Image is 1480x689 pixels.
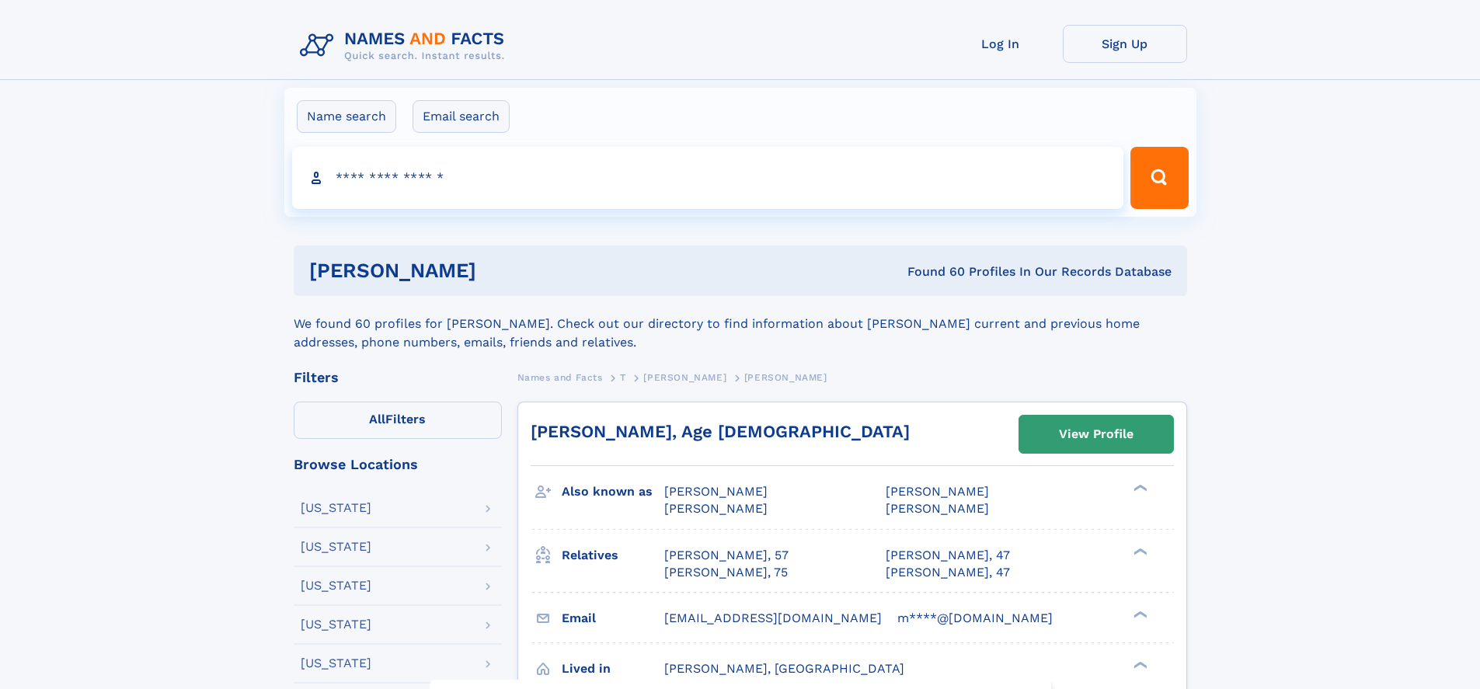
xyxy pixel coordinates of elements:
[886,501,989,516] span: [PERSON_NAME]
[294,371,502,385] div: Filters
[1130,609,1148,619] div: ❯
[1130,546,1148,556] div: ❯
[620,367,626,387] a: T
[886,547,1010,564] a: [PERSON_NAME], 47
[1130,483,1148,493] div: ❯
[643,367,726,387] a: [PERSON_NAME]
[886,564,1010,581] a: [PERSON_NAME], 47
[1063,25,1187,63] a: Sign Up
[301,657,371,670] div: [US_STATE]
[297,100,396,133] label: Name search
[301,618,371,631] div: [US_STATE]
[413,100,510,133] label: Email search
[292,147,1124,209] input: search input
[531,422,910,441] a: [PERSON_NAME], Age [DEMOGRAPHIC_DATA]
[562,478,664,505] h3: Also known as
[294,402,502,439] label: Filters
[1130,147,1188,209] button: Search Button
[562,605,664,632] h3: Email
[1130,659,1148,670] div: ❯
[664,661,904,676] span: [PERSON_NAME], [GEOGRAPHIC_DATA]
[620,372,626,383] span: T
[643,372,726,383] span: [PERSON_NAME]
[294,458,502,472] div: Browse Locations
[1059,416,1134,452] div: View Profile
[294,296,1187,352] div: We found 60 profiles for [PERSON_NAME]. Check out our directory to find information about [PERSON...
[938,25,1063,63] a: Log In
[562,542,664,569] h3: Relatives
[744,372,827,383] span: [PERSON_NAME]
[369,412,385,426] span: All
[664,547,789,564] a: [PERSON_NAME], 57
[562,656,664,682] h3: Lived in
[309,261,692,280] h1: [PERSON_NAME]
[691,263,1172,280] div: Found 60 Profiles In Our Records Database
[664,611,882,625] span: [EMAIL_ADDRESS][DOMAIN_NAME]
[301,502,371,514] div: [US_STATE]
[886,484,989,499] span: [PERSON_NAME]
[517,367,603,387] a: Names and Facts
[294,25,517,67] img: Logo Names and Facts
[301,541,371,553] div: [US_STATE]
[301,579,371,592] div: [US_STATE]
[664,484,768,499] span: [PERSON_NAME]
[664,564,788,581] a: [PERSON_NAME], 75
[664,501,768,516] span: [PERSON_NAME]
[1019,416,1173,453] a: View Profile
